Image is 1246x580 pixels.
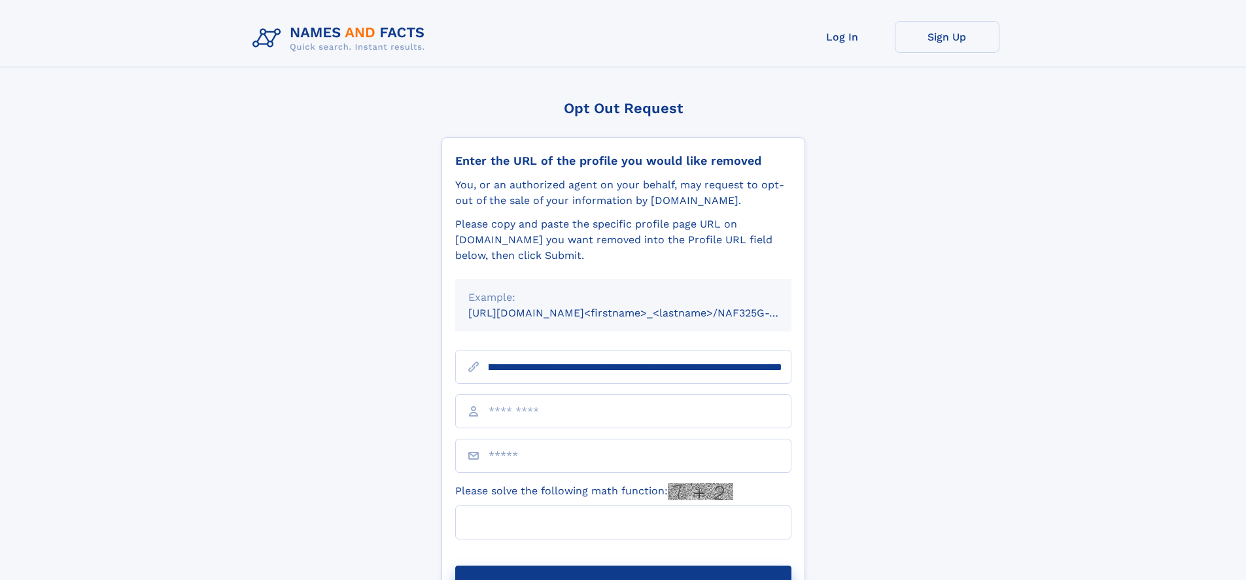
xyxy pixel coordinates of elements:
[455,216,791,264] div: Please copy and paste the specific profile page URL on [DOMAIN_NAME] you want removed into the Pr...
[790,21,895,53] a: Log In
[468,307,816,319] small: [URL][DOMAIN_NAME]<firstname>_<lastname>/NAF325G-xxxxxxxx
[455,483,733,500] label: Please solve the following math function:
[247,21,436,56] img: Logo Names and Facts
[455,177,791,209] div: You, or an authorized agent on your behalf, may request to opt-out of the sale of your informatio...
[468,290,778,305] div: Example:
[895,21,999,53] a: Sign Up
[455,154,791,168] div: Enter the URL of the profile you would like removed
[441,100,805,116] div: Opt Out Request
